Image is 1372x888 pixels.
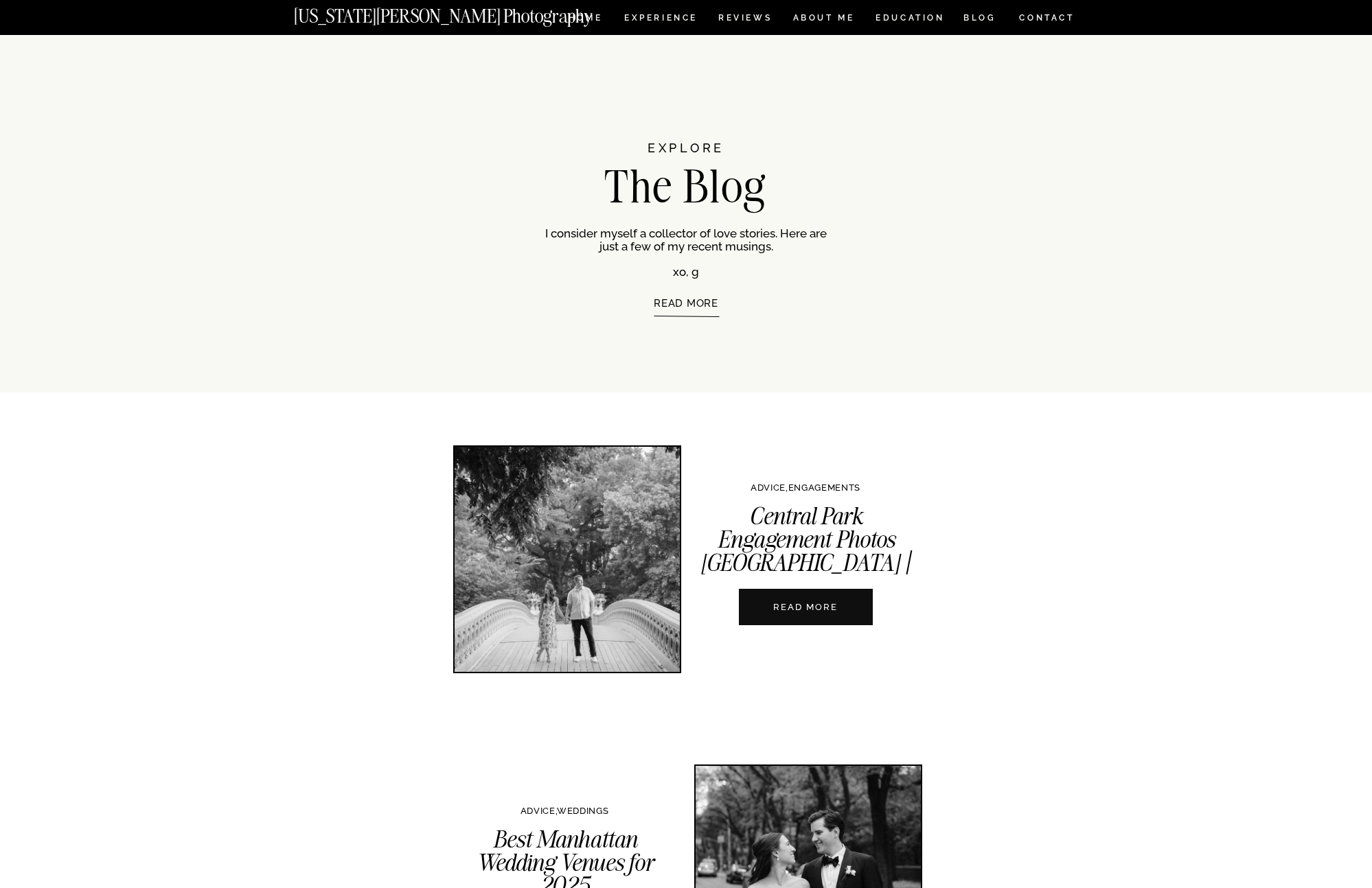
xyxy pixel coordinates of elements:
[569,298,803,347] a: READ MORE
[751,482,786,493] a: ADVICE
[963,14,996,25] a: BLOG
[434,806,695,824] p: ,
[729,600,882,614] a: READ MORE
[788,482,860,493] a: ENGAGEMENTS
[718,14,770,25] a: REVIEWS
[700,501,911,601] a: Central Park Engagement Photos [GEOGRAPHIC_DATA] | A Complete Guide
[567,142,805,169] h2: EXPLORE
[529,164,843,205] h1: The Blog
[545,227,827,277] p: I consider myself a collector of love stories. Here are just a few of my recent musings. xo, g
[739,589,873,625] a: Central Park Engagement Photos NYC | A Complete Guide
[294,7,639,19] a: [US_STATE][PERSON_NAME] Photography
[455,447,680,672] a: Central Park Engagement Photos NYC | A Complete Guide
[792,14,855,25] a: ABOUT ME
[557,806,608,816] a: WEDDINGS
[675,483,936,501] p: ,
[1018,10,1075,25] a: CONTACT
[624,14,696,25] a: Experience
[874,14,946,25] a: EDUCATION
[521,806,556,816] a: ADVICE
